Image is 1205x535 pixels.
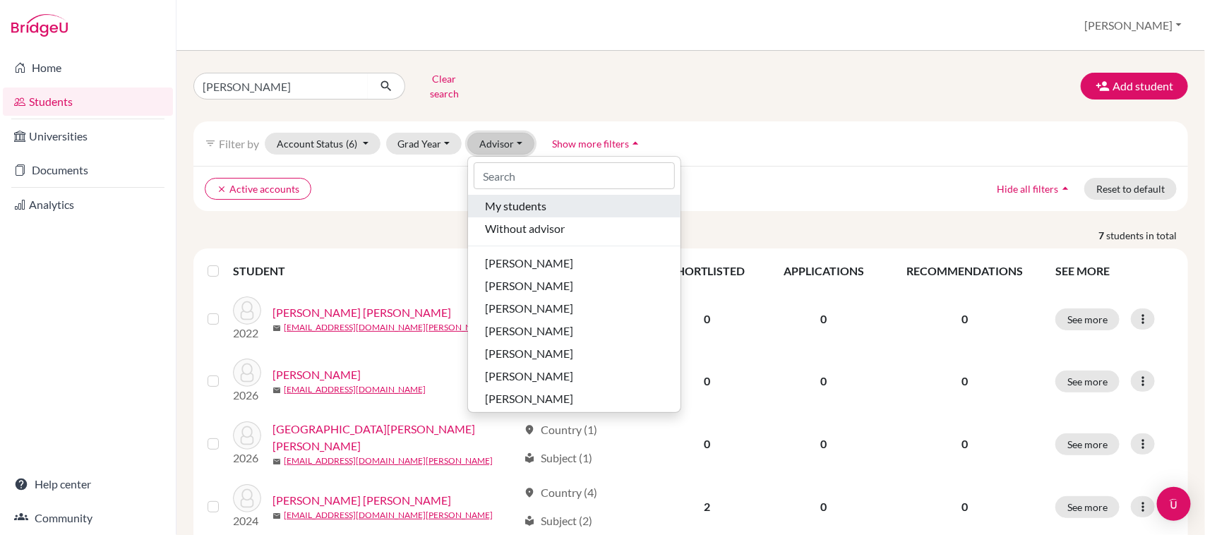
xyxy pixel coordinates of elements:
button: See more [1055,308,1120,330]
span: location_on [524,487,535,498]
button: See more [1055,371,1120,392]
p: 2024 [233,512,261,529]
th: RECOMMENDATIONS [883,254,1047,288]
div: Subject (1) [524,450,592,467]
a: [EMAIL_ADDRESS][DOMAIN_NAME][PERSON_NAME] [284,321,493,334]
i: filter_list [205,138,216,149]
button: Reset to default [1084,178,1177,200]
i: arrow_drop_up [629,136,643,150]
button: [PERSON_NAME] [468,275,681,297]
a: [GEOGRAPHIC_DATA][PERSON_NAME] [PERSON_NAME] [272,421,517,455]
span: location_on [524,424,535,435]
img: DANTAS CILLIANI, ANA GABRIELA [233,484,261,512]
span: [PERSON_NAME] [485,300,573,317]
span: Show more filters [552,138,629,150]
button: [PERSON_NAME] [468,365,681,387]
div: Subject (2) [524,512,592,529]
img: BOBADILLA GARCIA, ANA SOFÍA [233,296,261,325]
button: [PERSON_NAME] [468,297,681,320]
a: Home [3,54,173,82]
a: Students [3,88,173,116]
span: Without advisor [485,220,565,237]
a: Help center [3,470,173,498]
a: [EMAIL_ADDRESS][DOMAIN_NAME][PERSON_NAME] [284,455,493,467]
span: Hide all filters [997,183,1058,195]
div: Advisor [467,156,681,413]
img: CIUDAD AMAYA, Ana Lucia [233,421,261,450]
button: [PERSON_NAME] [468,387,681,410]
td: 0 [764,288,883,350]
span: [PERSON_NAME] [485,390,573,407]
img: Campos, ANA Patricia [233,359,261,387]
span: (6) [346,138,357,150]
img: Bridge-U [11,14,68,37]
td: 0 [651,412,764,476]
td: 0 [651,288,764,350]
span: students in total [1106,228,1188,243]
span: mail [272,324,281,332]
span: [PERSON_NAME] [485,277,573,294]
button: Clear search [405,68,484,104]
span: local_library [524,515,535,527]
button: [PERSON_NAME] [468,342,681,365]
button: [PERSON_NAME] [468,320,681,342]
a: Universities [3,122,173,150]
p: 0 [892,435,1038,452]
input: Search [474,162,675,189]
div: Country (1) [524,421,597,438]
button: [PERSON_NAME] [1079,12,1188,39]
th: SEE MORE [1047,254,1182,288]
a: [PERSON_NAME] [PERSON_NAME] [272,304,451,321]
p: 0 [892,373,1038,390]
span: [PERSON_NAME] [485,255,573,272]
span: mail [272,512,281,520]
div: Open Intercom Messenger [1157,487,1191,521]
span: local_library [524,452,535,464]
button: Grad Year [386,133,462,155]
td: 0 [651,350,764,412]
td: 0 [764,412,883,476]
span: [PERSON_NAME] [485,345,573,362]
th: SHORTLISTED [651,254,764,288]
a: Documents [3,156,173,184]
span: mail [272,457,281,466]
a: Analytics [3,191,173,219]
i: arrow_drop_up [1058,181,1072,196]
p: 2026 [233,387,261,404]
td: 0 [764,350,883,412]
button: clearActive accounts [205,178,311,200]
input: Find student by name... [193,73,368,100]
button: My students [468,195,681,217]
span: [PERSON_NAME] [485,368,573,385]
button: Advisor [467,133,534,155]
p: 2026 [233,450,261,467]
button: See more [1055,496,1120,518]
span: My students [485,198,546,215]
button: Add student [1081,73,1188,100]
span: mail [272,386,281,395]
a: [EMAIL_ADDRESS][DOMAIN_NAME][PERSON_NAME] [284,509,493,522]
button: Show more filtersarrow_drop_up [540,133,655,155]
a: [PERSON_NAME] [PERSON_NAME] [272,492,451,509]
a: [PERSON_NAME] [272,366,361,383]
button: Without advisor [468,217,681,240]
p: 2022 [233,325,261,342]
i: clear [217,184,227,194]
button: [PERSON_NAME] [468,252,681,275]
button: Account Status(6) [265,133,380,155]
p: 0 [892,311,1038,327]
a: [EMAIL_ADDRESS][DOMAIN_NAME] [284,383,426,396]
p: 0 [892,498,1038,515]
th: STUDENT [233,254,515,288]
span: Filter by [219,137,259,150]
th: APPLICATIONS [764,254,883,288]
div: Country (4) [524,484,597,501]
a: Community [3,504,173,532]
button: Hide all filtersarrow_drop_up [985,178,1084,200]
strong: 7 [1098,228,1106,243]
button: See more [1055,433,1120,455]
span: [PERSON_NAME] [485,323,573,339]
